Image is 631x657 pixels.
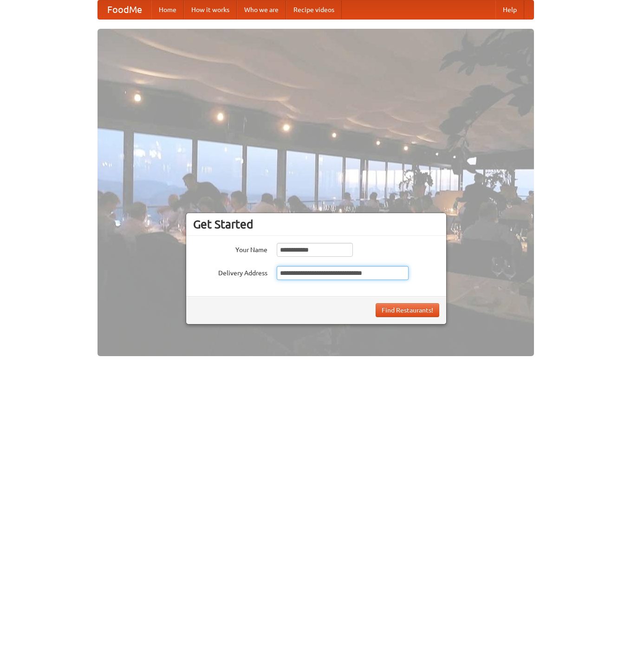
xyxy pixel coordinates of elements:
a: FoodMe [98,0,151,19]
a: Who we are [237,0,286,19]
label: Delivery Address [193,266,267,278]
a: Home [151,0,184,19]
button: Find Restaurants! [376,303,439,317]
a: Help [495,0,524,19]
a: Recipe videos [286,0,342,19]
a: How it works [184,0,237,19]
label: Your Name [193,243,267,254]
h3: Get Started [193,217,439,231]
